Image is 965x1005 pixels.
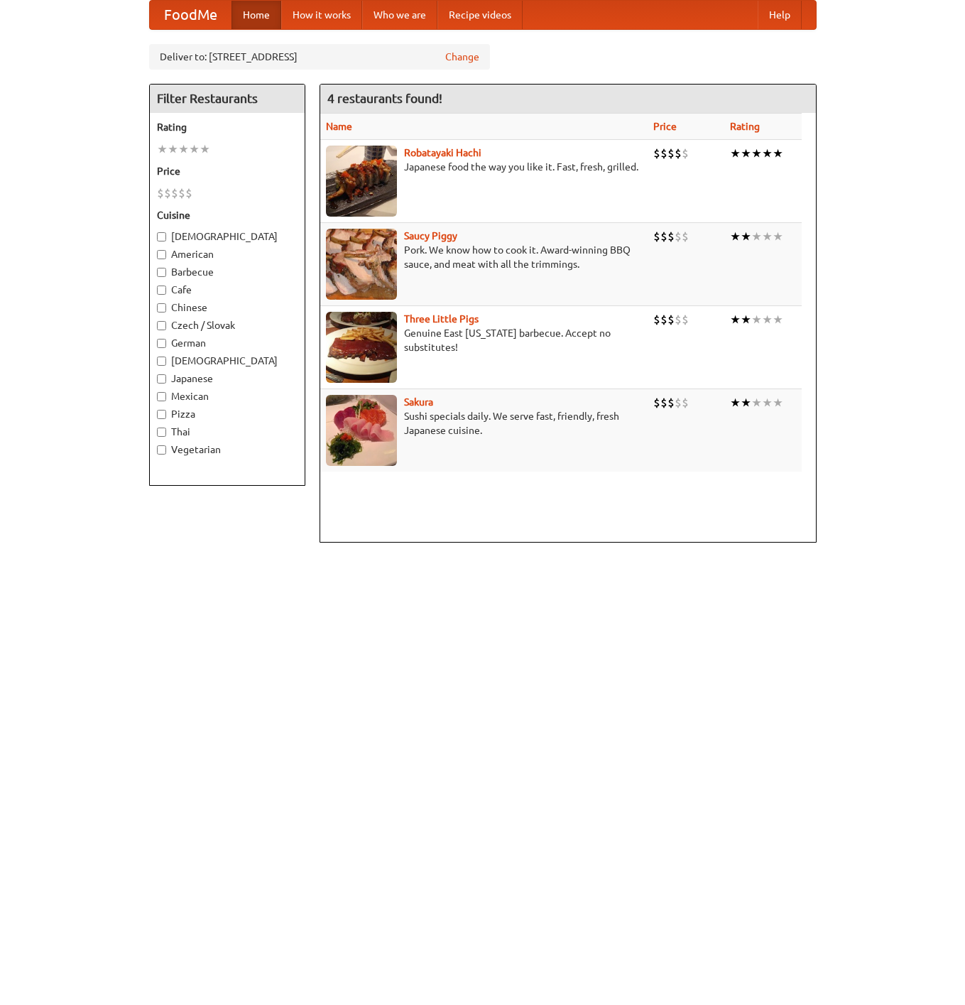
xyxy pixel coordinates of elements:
ng-pluralize: 4 restaurants found! [327,92,442,105]
input: Mexican [157,392,166,401]
li: $ [682,146,689,161]
li: $ [660,229,667,244]
a: Help [758,1,802,29]
li: $ [157,185,164,201]
label: [DEMOGRAPHIC_DATA] [157,354,298,368]
li: ★ [773,146,783,161]
li: $ [171,185,178,201]
input: Cafe [157,286,166,295]
p: Genuine East [US_STATE] barbecue. Accept no substitutes! [326,326,643,354]
img: saucy.jpg [326,229,397,300]
input: [DEMOGRAPHIC_DATA] [157,232,166,241]
h5: Cuisine [157,208,298,222]
li: ★ [762,229,773,244]
li: $ [682,229,689,244]
a: Rating [730,121,760,132]
input: Thai [157,428,166,437]
li: $ [667,312,675,327]
li: $ [653,229,660,244]
li: $ [675,229,682,244]
li: $ [675,146,682,161]
li: ★ [762,395,773,411]
label: Cafe [157,283,298,297]
a: FoodMe [150,1,231,29]
a: Home [231,1,281,29]
li: $ [185,185,192,201]
img: littlepigs.jpg [326,312,397,383]
li: ★ [751,395,762,411]
img: sakura.jpg [326,395,397,466]
li: ★ [773,312,783,327]
a: Three Little Pigs [404,313,479,325]
li: $ [653,395,660,411]
li: $ [675,395,682,411]
label: Czech / Slovak [157,318,298,332]
a: Saucy Piggy [404,230,457,241]
label: Thai [157,425,298,439]
a: How it works [281,1,362,29]
input: Pizza [157,410,166,419]
label: Barbecue [157,265,298,279]
li: $ [667,395,675,411]
li: ★ [773,229,783,244]
p: Pork. We know how to cook it. Award-winning BBQ sauce, and meat with all the trimmings. [326,243,643,271]
b: Sakura [404,396,433,408]
li: ★ [730,312,741,327]
div: Deliver to: [STREET_ADDRESS] [149,44,490,70]
li: ★ [200,141,210,157]
li: $ [660,395,667,411]
label: Pizza [157,407,298,421]
li: ★ [751,146,762,161]
a: Who we are [362,1,437,29]
input: Japanese [157,374,166,384]
li: $ [667,229,675,244]
li: $ [653,312,660,327]
li: $ [682,312,689,327]
li: $ [178,185,185,201]
input: Czech / Slovak [157,321,166,330]
li: ★ [730,395,741,411]
input: American [157,250,166,259]
a: Robatayaki Hachi [404,147,481,158]
li: ★ [741,312,751,327]
li: ★ [178,141,189,157]
li: ★ [741,229,751,244]
li: $ [660,146,667,161]
li: $ [164,185,171,201]
li: $ [653,146,660,161]
a: Name [326,121,352,132]
li: $ [682,395,689,411]
label: Japanese [157,371,298,386]
input: Vegetarian [157,445,166,455]
li: ★ [751,312,762,327]
li: ★ [741,146,751,161]
li: ★ [762,312,773,327]
h5: Price [157,164,298,178]
p: Sushi specials daily. We serve fast, friendly, fresh Japanese cuisine. [326,409,643,438]
li: ★ [730,146,741,161]
li: $ [660,312,667,327]
a: Change [445,50,479,64]
input: [DEMOGRAPHIC_DATA] [157,357,166,366]
li: ★ [773,395,783,411]
li: $ [667,146,675,161]
li: ★ [741,395,751,411]
img: robatayaki.jpg [326,146,397,217]
a: Price [653,121,677,132]
li: $ [675,312,682,327]
li: ★ [730,229,741,244]
a: Recipe videos [437,1,523,29]
h5: Rating [157,120,298,134]
li: ★ [168,141,178,157]
label: Vegetarian [157,442,298,457]
p: Japanese food the way you like it. Fast, fresh, grilled. [326,160,643,174]
label: Mexican [157,389,298,403]
li: ★ [762,146,773,161]
li: ★ [751,229,762,244]
li: ★ [189,141,200,157]
label: [DEMOGRAPHIC_DATA] [157,229,298,244]
input: Chinese [157,303,166,313]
